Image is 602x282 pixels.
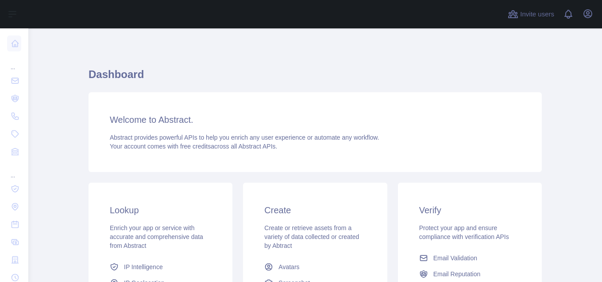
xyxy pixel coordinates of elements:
[433,254,477,262] span: Email Validation
[110,143,277,150] span: Your account comes with across all Abstract APIs.
[7,161,21,179] div: ...
[110,114,521,126] h3: Welcome to Abstract.
[506,7,556,21] button: Invite users
[124,262,163,271] span: IP Intelligence
[110,134,379,141] span: Abstract provides powerful APIs to help you enrich any user experience or automate any workflow.
[520,9,554,20] span: Invite users
[261,259,369,275] a: Avatars
[89,67,542,89] h1: Dashboard
[264,224,359,249] span: Create or retrieve assets from a variety of data collected or created by Abtract
[7,53,21,71] div: ...
[264,204,366,216] h3: Create
[110,204,211,216] h3: Lookup
[419,204,521,216] h3: Verify
[110,224,203,249] span: Enrich your app or service with accurate and comprehensive data from Abstract
[180,143,211,150] span: free credits
[419,224,509,240] span: Protect your app and ensure compliance with verification APIs
[416,266,524,282] a: Email Reputation
[106,259,215,275] a: IP Intelligence
[433,270,481,278] span: Email Reputation
[416,250,524,266] a: Email Validation
[278,262,299,271] span: Avatars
